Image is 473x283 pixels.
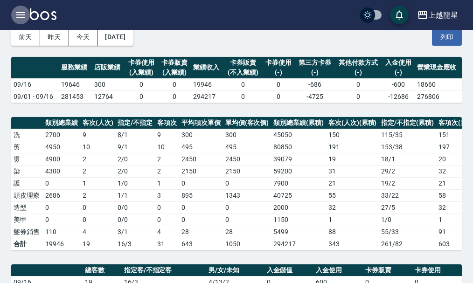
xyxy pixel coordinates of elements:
[326,177,379,189] td: 21
[158,78,191,90] td: 0
[264,58,292,68] div: 卡券使用
[326,201,379,214] td: 32
[80,214,116,226] td: 0
[179,226,223,238] td: 28
[115,177,155,189] td: 1 / 0
[155,238,179,250] td: 31
[80,153,116,165] td: 2
[43,189,80,201] td: 2686
[415,78,462,90] td: 18660
[224,78,262,90] td: 0
[43,165,80,177] td: 4300
[326,129,379,141] td: 150
[80,226,116,238] td: 4
[43,201,80,214] td: 0
[363,264,412,276] th: 卡券販賣
[191,57,224,79] th: 業績收入
[384,58,413,68] div: 入金使用
[125,78,158,90] td: 0
[155,153,179,165] td: 2
[115,141,155,153] td: 9 / 1
[223,238,271,250] td: 1050
[80,129,116,141] td: 9
[379,153,436,165] td: 18 / 1
[11,153,43,165] td: 燙
[80,238,116,250] td: 19
[223,214,271,226] td: 0
[191,90,224,103] td: 294217
[11,201,43,214] td: 造型
[379,177,436,189] td: 19 / 2
[295,90,335,103] td: -4725
[43,238,80,250] td: 19946
[271,165,326,177] td: 59200
[155,226,179,238] td: 4
[155,214,179,226] td: 0
[335,78,382,90] td: 0
[271,117,326,129] th: 類別總業績(累積)
[11,78,59,90] td: 09/16
[59,90,92,103] td: 281453
[115,214,155,226] td: 0 / 0
[80,201,116,214] td: 0
[30,8,56,20] img: Logo
[206,264,264,276] th: 男/女/未知
[155,165,179,177] td: 2
[92,78,125,90] td: 300
[160,68,189,77] div: (入業績)
[223,165,271,177] td: 2150
[80,117,116,129] th: 客次(人次)
[271,153,326,165] td: 39079
[155,117,179,129] th: 客項次
[122,264,206,276] th: 指定客/不指定客
[155,177,179,189] td: 1
[125,90,158,103] td: 0
[179,129,223,141] td: 300
[80,177,116,189] td: 1
[43,177,80,189] td: 0
[379,238,436,250] td: 261/82
[326,189,379,201] td: 55
[11,189,43,201] td: 頭皮理療
[223,129,271,141] td: 300
[155,141,179,153] td: 10
[69,28,98,46] button: 今天
[262,90,295,103] td: 0
[80,165,116,177] td: 2
[335,90,382,103] td: 0
[264,264,314,276] th: 入金儲值
[155,129,179,141] td: 9
[179,201,223,214] td: 0
[326,226,379,238] td: 88
[271,129,326,141] td: 45050
[80,189,116,201] td: 2
[326,238,379,250] td: 343
[271,238,326,250] td: 294217
[59,78,92,90] td: 19646
[115,226,155,238] td: 3 / 1
[382,90,415,103] td: -12686
[297,68,333,77] div: (-)
[179,214,223,226] td: 0
[11,238,43,250] td: 合計
[379,214,436,226] td: 1 / 0
[262,78,295,90] td: 0
[413,6,462,25] button: 上越龍星
[379,141,436,153] td: 153 / 38
[297,58,333,68] div: 第三方卡券
[271,177,326,189] td: 7900
[337,58,380,68] div: 其他付款方式
[43,141,80,153] td: 4950
[11,129,43,141] td: 洗
[415,90,462,103] td: 276806
[295,78,335,90] td: -686
[337,68,380,77] div: (-)
[271,214,326,226] td: 1150
[379,189,436,201] td: 33 / 22
[59,57,92,79] th: 服務業績
[379,129,436,141] td: 115 / 35
[223,141,271,153] td: 495
[313,264,363,276] th: 入金使用
[179,153,223,165] td: 2450
[127,58,156,68] div: 卡券使用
